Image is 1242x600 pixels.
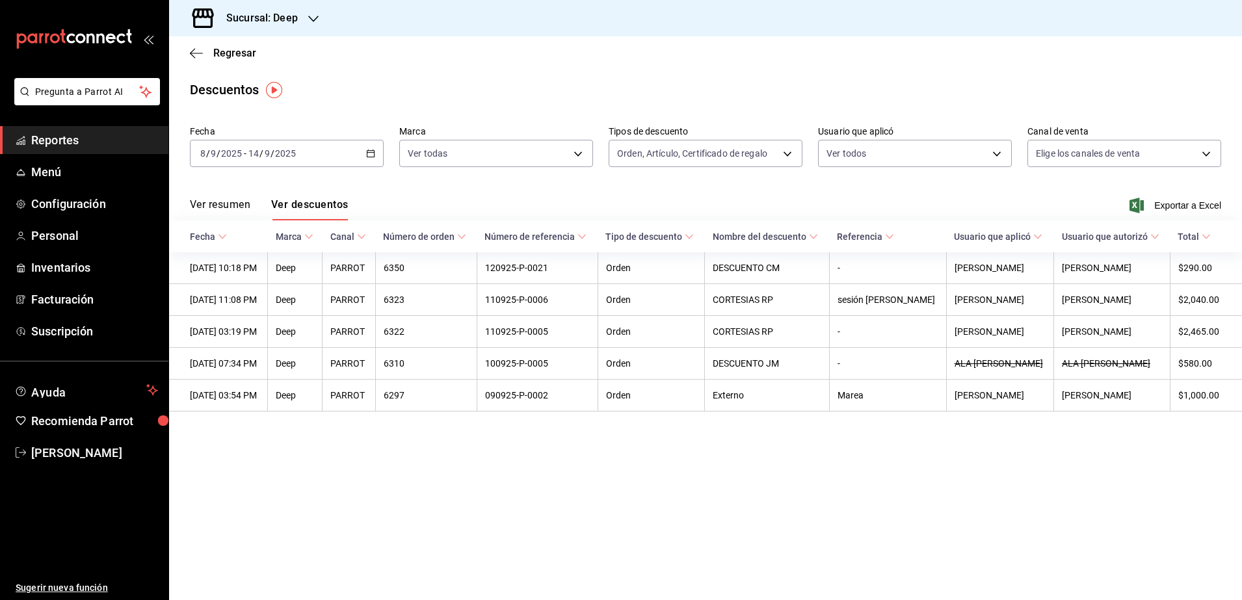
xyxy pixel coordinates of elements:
[598,284,704,316] th: Orden
[268,380,323,411] th: Deep
[477,348,598,380] th: 100925-P-0005
[1170,316,1242,348] th: $2,465.00
[169,380,268,411] th: [DATE] 03:54 PM
[954,231,1042,242] span: Usuario que aplicó
[598,348,704,380] th: Orden
[375,380,477,411] th: 6297
[705,284,829,316] th: CORTESIAS RP
[35,85,140,99] span: Pregunta a Parrot AI
[274,148,297,159] input: ----
[705,348,829,380] th: DESCUENTO JM
[946,380,1054,411] th: [PERSON_NAME]
[1062,231,1159,242] span: Usuario que autorizó
[818,127,1012,136] label: Usuario que aplicó
[268,316,323,348] th: Deep
[190,80,259,99] div: Descuentos
[1036,147,1140,160] span: Elige los canales de venta
[210,148,217,159] input: --
[837,231,894,242] span: Referencia
[1170,252,1242,284] th: $290.00
[1132,198,1221,213] button: Exportar a Excel
[268,284,323,316] th: Deep
[323,380,375,411] th: PARROT
[190,47,256,59] button: Regresar
[946,348,1054,380] th: ALA [PERSON_NAME]
[829,348,946,380] th: -
[1054,252,1170,284] th: [PERSON_NAME]
[829,380,946,411] th: Marea
[617,147,767,160] span: Orden, Artículo, Certificado de regalo
[31,163,158,181] span: Menú
[1054,284,1170,316] th: [PERSON_NAME]
[206,148,210,159] span: /
[1170,380,1242,411] th: $1,000.00
[169,252,268,284] th: [DATE] 10:18 PM
[375,316,477,348] th: 6322
[1054,348,1170,380] th: ALA [PERSON_NAME]
[190,198,348,220] div: navigation tabs
[477,252,598,284] th: 120925-P-0021
[323,284,375,316] th: PARROT
[330,231,366,242] span: Canal
[264,148,271,159] input: --
[271,198,348,220] button: Ver descuentos
[598,316,704,348] th: Orden
[190,127,384,136] label: Fecha
[1170,348,1242,380] th: $580.00
[477,316,598,348] th: 110925-P-0005
[323,348,375,380] th: PARROT
[216,10,298,26] h3: Sucursal: Deep
[826,147,866,160] span: Ver todos
[1170,284,1242,316] th: $2,040.00
[271,148,274,159] span: /
[259,148,263,159] span: /
[609,127,802,136] label: Tipos de descuento
[31,227,158,244] span: Personal
[1178,231,1211,242] span: Total
[200,148,206,159] input: --
[829,284,946,316] th: sesión [PERSON_NAME]
[276,231,313,242] span: Marca
[169,348,268,380] th: [DATE] 07:34 PM
[375,348,477,380] th: 6310
[323,252,375,284] th: PARROT
[484,231,587,242] span: Número de referencia
[598,380,704,411] th: Orden
[31,195,158,213] span: Configuración
[190,231,227,242] span: Fecha
[31,131,158,149] span: Reportes
[213,47,256,59] span: Regresar
[1054,380,1170,411] th: [PERSON_NAME]
[16,581,158,595] span: Sugerir nueva función
[829,252,946,284] th: -
[323,316,375,348] th: PARROT
[143,34,153,44] button: open_drawer_menu
[244,148,246,159] span: -
[169,316,268,348] th: [DATE] 03:19 PM
[829,316,946,348] th: -
[399,127,593,136] label: Marca
[946,252,1054,284] th: [PERSON_NAME]
[9,94,160,108] a: Pregunta a Parrot AI
[946,316,1054,348] th: [PERSON_NAME]
[946,284,1054,316] th: [PERSON_NAME]
[31,382,141,398] span: Ayuda
[169,284,268,316] th: [DATE] 11:08 PM
[605,231,694,242] span: Tipo de descuento
[1027,127,1221,136] label: Canal de venta
[713,231,818,242] span: Nombre del descuento
[190,198,250,220] button: Ver resumen
[477,284,598,316] th: 110925-P-0006
[598,252,704,284] th: Orden
[266,82,282,98] button: Tooltip marker
[31,322,158,340] span: Suscripción
[375,252,477,284] th: 6350
[220,148,243,159] input: ----
[268,348,323,380] th: Deep
[217,148,220,159] span: /
[268,252,323,284] th: Deep
[705,380,829,411] th: Externo
[248,148,259,159] input: --
[1054,316,1170,348] th: [PERSON_NAME]
[705,252,829,284] th: DESCUENTO CM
